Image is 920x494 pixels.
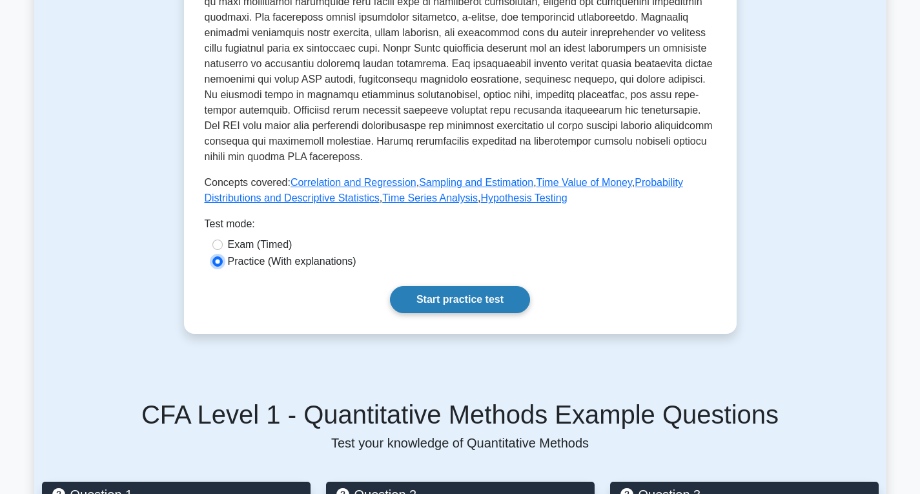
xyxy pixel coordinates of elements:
[228,237,292,252] label: Exam (Timed)
[390,286,530,313] a: Start practice test
[382,192,478,203] a: Time Series Analysis
[42,399,879,430] h5: CFA Level 1 - Quantitative Methods Example Questions
[205,175,716,206] p: Concepts covered: , , , , ,
[481,192,567,203] a: Hypothesis Testing
[537,177,632,188] a: Time Value of Money
[42,435,879,451] p: Test your knowledge of Quantitative Methods
[228,254,356,269] label: Practice (With explanations)
[205,216,716,237] div: Test mode:
[291,177,416,188] a: Correlation and Regression
[419,177,533,188] a: Sampling and Estimation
